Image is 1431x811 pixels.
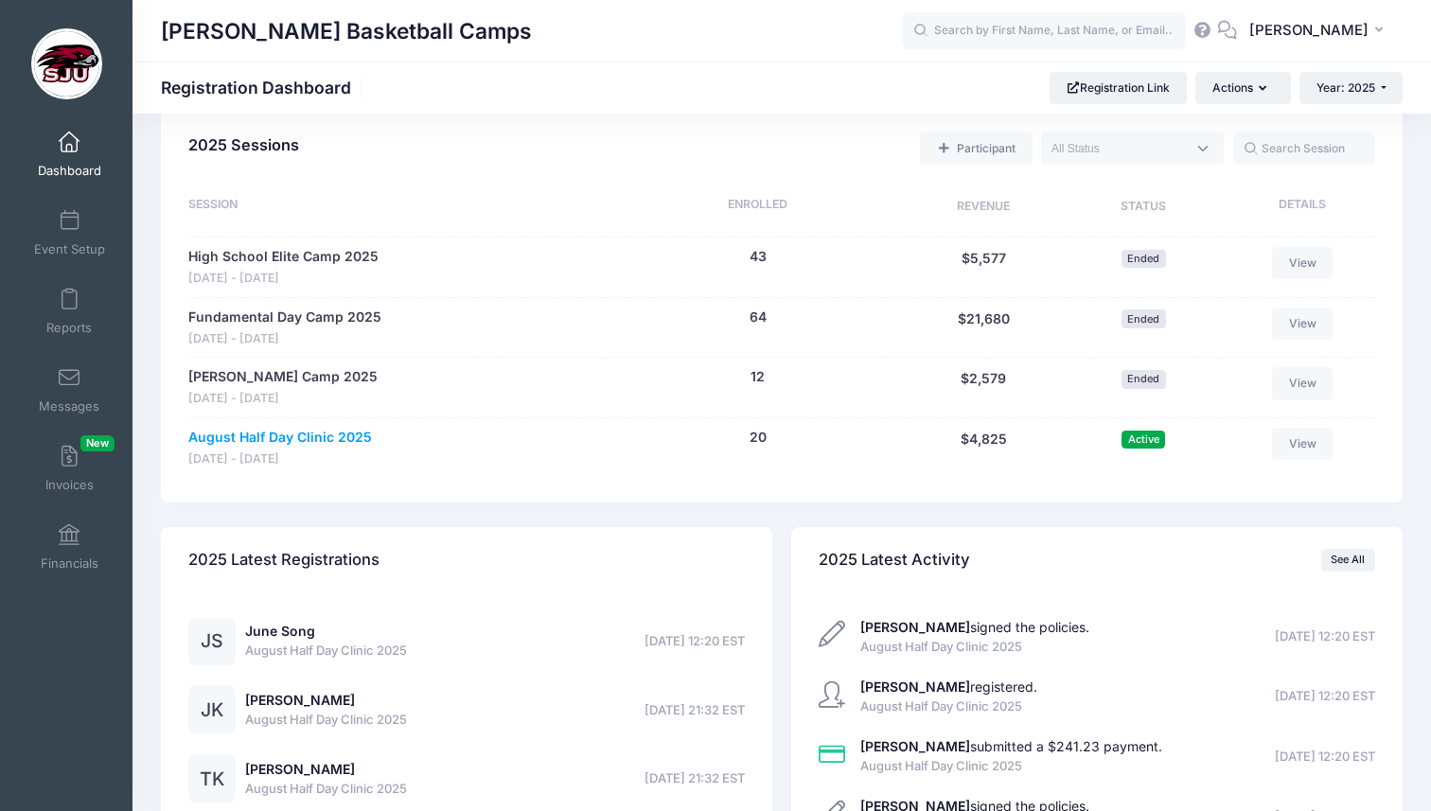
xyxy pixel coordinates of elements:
[860,638,1089,657] span: August Half Day Clinic 2025
[1299,72,1403,104] button: Year: 2025
[188,755,236,802] div: TK
[80,435,115,451] span: New
[161,9,532,53] h1: [PERSON_NAME] Basketball Camps
[188,247,379,267] a: High School Elite Camp 2025
[188,450,372,468] span: [DATE] - [DATE]
[750,247,767,267] button: 43
[920,132,1032,165] a: Add a new manual registration
[1272,308,1333,340] a: View
[1221,196,1375,219] div: Details
[1316,80,1375,95] span: Year: 2025
[31,28,102,99] img: Cindy Griffin Basketball Camps
[750,428,767,448] button: 20
[188,270,379,288] span: [DATE] - [DATE]
[860,697,1037,716] span: August Half Day Clinic 2025
[1275,687,1375,706] span: [DATE] 12:20 EST
[245,761,355,777] a: [PERSON_NAME]
[1272,247,1333,279] a: View
[188,196,615,219] div: Session
[860,679,1037,695] a: [PERSON_NAME]registered.
[188,686,236,733] div: JK
[25,278,115,344] a: Reports
[34,241,105,257] span: Event Setup
[188,634,236,650] a: JS
[1195,72,1290,104] button: Actions
[245,711,407,730] span: August Half Day Clinic 2025
[900,428,1066,468] div: $4,825
[188,330,381,348] span: [DATE] - [DATE]
[25,357,115,423] a: Messages
[1233,132,1375,165] input: Search Session
[860,679,970,695] strong: [PERSON_NAME]
[860,619,970,635] strong: [PERSON_NAME]
[900,308,1066,348] div: $21,680
[188,618,236,665] div: JS
[188,308,381,327] a: Fundamental Day Camp 2025
[38,163,101,179] span: Dashboard
[860,619,1089,635] a: [PERSON_NAME]signed the policies.
[645,632,745,651] span: [DATE] 12:20 EST
[1275,627,1375,646] span: [DATE] 12:20 EST
[25,121,115,187] a: Dashboard
[860,738,970,754] strong: [PERSON_NAME]
[645,769,745,788] span: [DATE] 21:32 EST
[1122,431,1165,449] span: Active
[900,196,1066,219] div: Revenue
[645,701,745,720] span: [DATE] 21:32 EST
[39,398,99,414] span: Messages
[1050,72,1187,104] a: Registration Link
[751,367,765,387] button: 12
[25,200,115,266] a: Event Setup
[245,692,355,708] a: [PERSON_NAME]
[900,247,1066,288] div: $5,577
[1122,370,1166,388] span: Ended
[750,308,767,327] button: 64
[860,738,1162,754] a: [PERSON_NAME]submitted a $241.23 payment.
[188,703,236,719] a: JK
[245,623,315,639] a: June Song
[900,367,1066,408] div: $2,579
[45,477,94,493] span: Invoices
[1272,428,1333,460] a: View
[25,435,115,502] a: InvoicesNew
[188,428,372,448] a: August Half Day Clinic 2025
[245,642,407,661] span: August Half Day Clinic 2025
[1122,309,1166,327] span: Ended
[1272,367,1333,399] a: View
[25,514,115,580] a: Financials
[819,533,970,587] h4: 2025 Latest Activity
[41,555,98,572] span: Financials
[616,196,901,219] div: Enrolled
[1249,20,1369,41] span: [PERSON_NAME]
[1122,250,1166,268] span: Ended
[188,135,299,154] span: 2025 Sessions
[1275,748,1375,767] span: [DATE] 12:20 EST
[188,367,378,387] a: [PERSON_NAME] Camp 2025
[1051,140,1186,157] textarea: Search
[1067,196,1221,219] div: Status
[46,320,92,336] span: Reports
[188,772,236,788] a: TK
[245,780,407,799] span: August Half Day Clinic 2025
[188,533,380,587] h4: 2025 Latest Registrations
[1237,9,1403,53] button: [PERSON_NAME]
[188,390,378,408] span: [DATE] - [DATE]
[860,757,1162,776] span: August Half Day Clinic 2025
[161,78,367,97] h1: Registration Dashboard
[1321,549,1375,572] a: See All
[902,12,1186,50] input: Search by First Name, Last Name, or Email...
